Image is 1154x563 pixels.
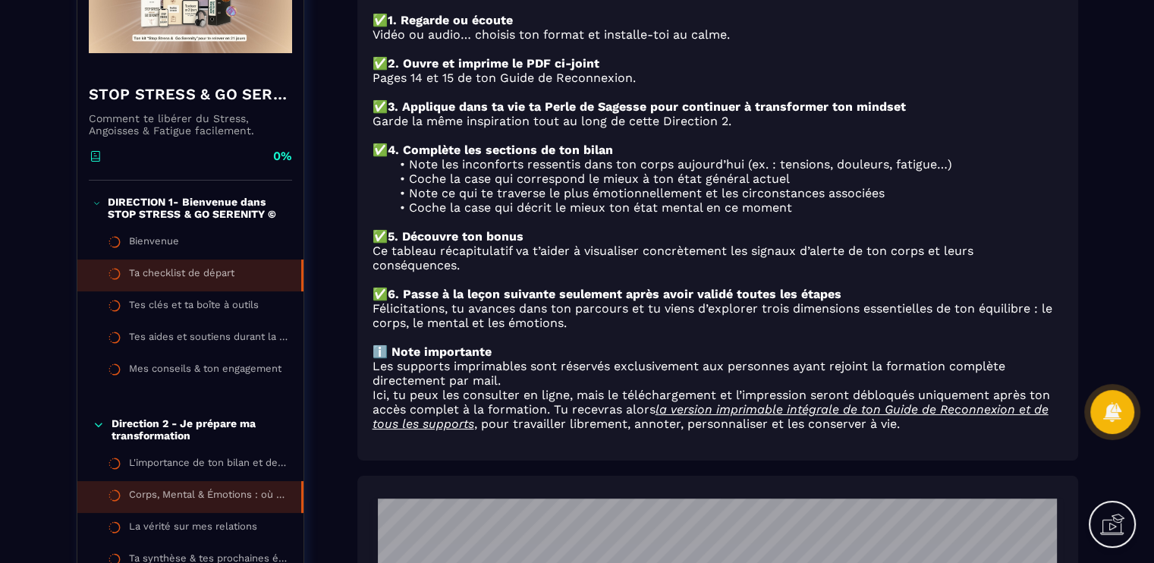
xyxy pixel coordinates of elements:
[373,301,1063,330] p: Félicitations, tu avances dans ton parcours et tu viens d’explorer trois dimensions essentielles ...
[373,143,1063,157] p: ✅
[373,56,1063,71] p: ✅
[129,267,234,284] div: Ta checklist de départ
[373,287,1063,301] p: ✅
[129,299,259,316] div: Tes clés et ta boîte à outils
[391,200,1063,215] li: Coche la case qui décrit le mieux ton état mental en ce moment
[373,99,1063,114] p: ✅
[388,99,906,114] strong: 3. Applique dans ta vie ta Perle de Sagesse pour continuer à transformer ton mindset
[373,388,1063,431] p: Ici, tu peux les consulter en ligne, mais le téléchargement et l’impression seront débloqués uniq...
[373,114,1063,128] p: Garde la même inspiration tout au long de cette Direction 2.
[373,402,1049,431] u: la version imprimable intégrale de ton Guide de Reconnexion et de tous les supports
[388,287,841,301] strong: 6. Passe à la leçon suivante seulement après avoir validé toutes les étapes
[391,157,1063,171] li: Note les inconforts ressentis dans ton corps aujourd’hui (ex. : tensions, douleurs, fatigue…)
[129,235,179,252] div: Bienvenue
[391,171,1063,186] li: Coche la case qui correspond le mieux à ton état général actuel
[373,344,492,359] strong: ℹ️ Note importante
[373,13,1063,27] p: ✅
[112,417,288,442] p: Direction 2 - Je prépare ma transformation
[388,143,613,157] strong: 4. Complète les sections de ton bilan
[388,13,513,27] strong: 1. Regarde ou écoute
[129,331,288,348] div: Tes aides et soutiens durant la formation
[388,56,599,71] strong: 2. Ouvre et imprime le PDF ci-joint
[273,148,292,165] p: 0%
[373,27,1063,42] p: Vidéo ou audio… choisis ton format et installe-toi au calme.
[129,521,257,537] div: La vérité sur mes relations
[129,489,286,505] div: Corps, Mental & Émotions : où en es-tu ?
[373,71,1063,85] p: Pages 14 et 15 de ton Guide de Reconnexion.
[89,83,292,105] h4: STOP STRESS & GO SERENITY ©
[373,244,1063,272] p: Ce tableau récapitulatif va t’aider à visualiser concrètement les signaux d’alerte de ton corps e...
[388,229,524,244] strong: 5. Découvre ton bonus
[129,457,288,473] div: L'importance de ton bilan et de ton parcours ciblé
[391,186,1063,200] li: Note ce qui te traverse le plus émotionnellement et les circonstances associées
[89,112,292,137] p: Comment te libérer du Stress, Angoisses & Fatigue facilement.
[108,196,288,220] p: DIRECTION 1- Bienvenue dans STOP STRESS & GO SERENITY ©
[129,363,281,379] div: Mes conseils & ton engagement
[373,229,1063,244] p: ✅
[373,359,1063,388] p: Les supports imprimables sont réservés exclusivement aux personnes ayant rejoint la formation com...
